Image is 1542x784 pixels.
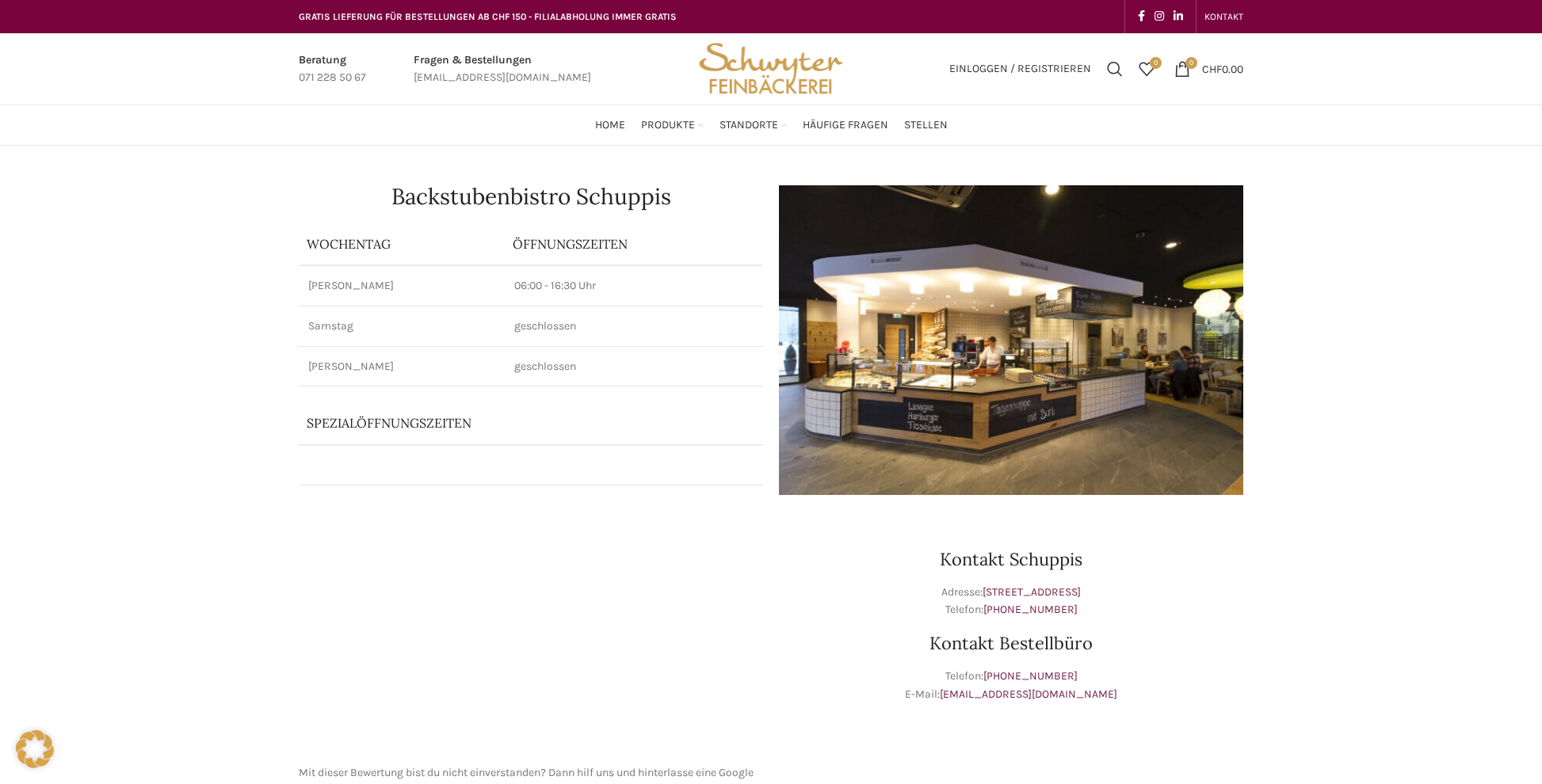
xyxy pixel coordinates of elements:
span: Einloggen / Registrieren [949,63,1091,74]
p: [PERSON_NAME] [308,359,495,375]
h1: Backstubenbistro Schuppis [299,185,763,207]
span: Stellen [904,118,948,133]
span: Standorte [719,118,778,133]
a: Infobox link [414,51,591,87]
span: Produkte [641,118,695,133]
div: Meine Wunschliste [1131,53,1162,85]
a: [STREET_ADDRESS] [983,585,1081,599]
p: Samstag [308,318,495,334]
a: [EMAIL_ADDRESS][DOMAIN_NAME] [940,687,1117,701]
span: GRATIS LIEFERUNG FÜR BESTELLUNGEN AB CHF 150 - FILIALABHOLUNG IMMER GRATIS [299,11,677,22]
a: KONTAKT [1204,1,1243,32]
a: Stellen [904,109,948,141]
div: Main navigation [291,109,1251,141]
p: Adresse: Telefon: [779,584,1243,619]
a: Einloggen / Registrieren [941,53,1099,85]
a: [PHONE_NUMBER] [983,669,1078,683]
p: 06:00 - 16:30 Uhr [514,278,754,294]
p: Wochentag [307,235,497,253]
a: Häufige Fragen [803,109,888,141]
a: Home [595,109,625,141]
a: Infobox link [299,51,366,87]
div: Secondary navigation [1197,1,1251,32]
a: Suchen [1099,53,1131,85]
a: [PHONE_NUMBER] [983,603,1078,616]
span: KONTAKT [1204,11,1243,22]
a: 0 [1131,53,1162,85]
a: 0 CHF0.00 [1166,53,1251,85]
p: [PERSON_NAME] [308,278,495,294]
span: CHF [1202,62,1222,75]
p: geschlossen [514,318,754,334]
h3: Kontakt Bestellbüro [779,634,1243,652]
span: Home [595,118,625,133]
img: Bäckerei Schwyter [693,33,849,105]
a: Produkte [641,109,704,141]
a: Instagram social link [1150,6,1169,28]
span: Häufige Fragen [803,118,888,133]
h3: Kontakt Schuppis [779,550,1243,568]
a: Linkedin social link [1169,6,1188,28]
bdi: 0.00 [1202,62,1243,75]
a: Site logo [693,61,849,74]
iframe: schwyter schuppis [299,511,763,748]
a: Standorte [719,109,787,141]
p: Spezialöffnungszeiten [307,414,678,432]
a: Facebook social link [1133,6,1150,28]
p: ÖFFNUNGSZEITEN [513,235,755,253]
span: 0 [1150,57,1162,69]
p: Telefon: E-Mail: [779,668,1243,703]
p: geschlossen [514,359,754,375]
span: 0 [1185,57,1197,69]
